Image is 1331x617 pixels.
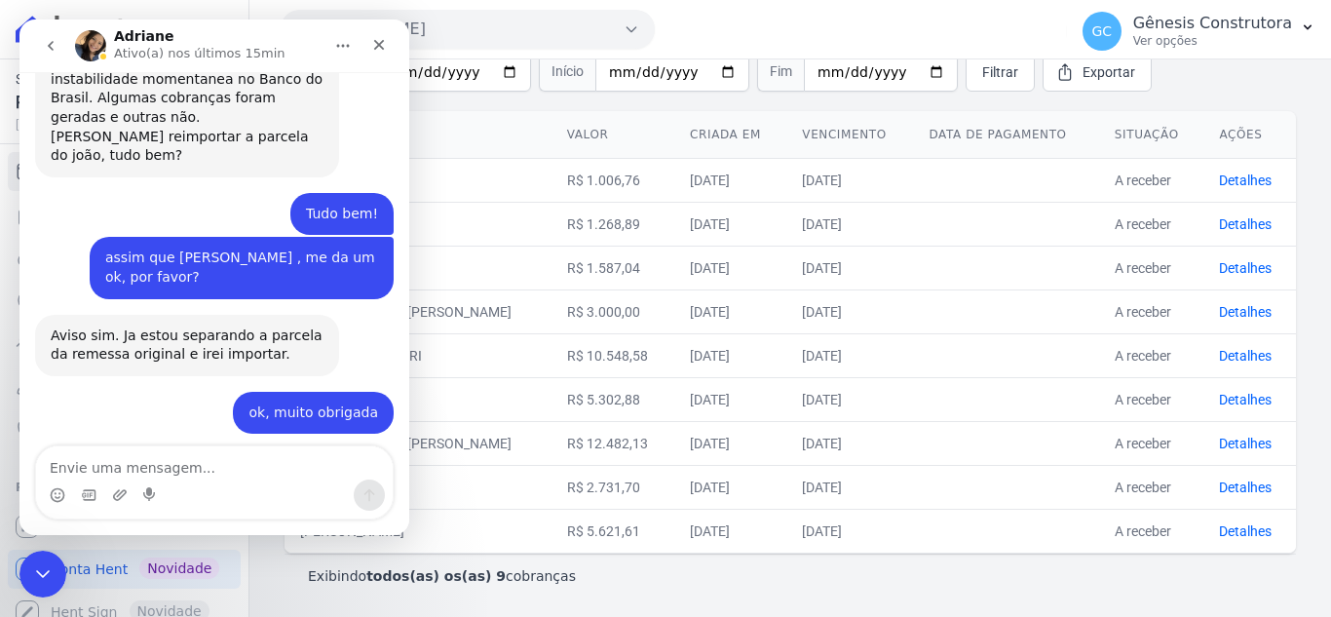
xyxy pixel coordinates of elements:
div: Gênesis diz… [16,174,374,218]
button: Selecionador de GIF [61,468,77,483]
a: Troca de Arquivos [8,324,241,363]
th: Ações [1203,111,1296,159]
td: [PERSON_NAME] [285,202,551,246]
td: R$ 5.302,88 [551,377,674,421]
div: assim que [PERSON_NAME] , me da um ok, por favor? [70,217,374,279]
td: A receber [1099,202,1204,246]
a: Detalhes [1219,523,1272,539]
td: [DATE] [674,421,786,465]
td: [DATE] [786,289,913,333]
td: [DATE] [674,289,786,333]
td: [PERSON_NAME] [285,377,551,421]
div: ok, muito obrigada [213,372,374,415]
td: [PERSON_NAME] [285,246,551,289]
td: [PERSON_NAME] [PERSON_NAME] [285,289,551,333]
th: Cliente [285,111,551,159]
a: Extrato [8,195,241,234]
span: Fim [757,53,804,92]
div: Gênesis diz… [16,217,374,294]
td: R$ 12.482,13 [551,421,674,465]
td: [DATE] [674,509,786,553]
a: Detalhes [1219,216,1272,232]
td: R$ 1.006,76 [551,158,674,202]
td: R$ 5.621,61 [551,509,674,553]
td: A receber [1099,289,1204,333]
span: R$ 0,00 [16,90,209,116]
iframe: Intercom live chat [19,19,409,535]
a: Detalhes [1219,260,1272,276]
td: A receber [1099,333,1204,377]
button: GC Gênesis Construtora Ver opções [1067,4,1331,58]
th: Situação [1099,111,1204,159]
td: R$ 2.731,70 [551,465,674,509]
span: Filtrar [982,62,1018,82]
td: [PERSON_NAME] [285,465,551,509]
td: [DATE] [786,246,913,289]
th: Criada em [674,111,786,159]
iframe: Intercom live chat [19,551,66,598]
a: Detalhes [1219,304,1272,320]
a: Detalhes [1219,173,1272,188]
a: Detalhes [1219,480,1272,495]
th: Data de pagamento [913,111,1098,159]
div: Retornei a pouco do almoço e estava me atualizando. Houve uma instabilidade momentanea no Banco d... [31,13,304,108]
td: A receber [1099,465,1204,509]
td: [DATE] [786,333,913,377]
a: Filtrar [966,53,1035,92]
a: Nova transferência [8,238,241,277]
td: [DATE] [674,158,786,202]
div: Plataformas [16,476,233,499]
div: Fechar [342,8,377,43]
td: [DATE] [786,465,913,509]
span: [DATE] 14:13 [16,116,209,134]
a: Pagamentos [8,281,241,320]
div: Tudo bem! [286,185,359,205]
td: A receber [1099,377,1204,421]
p: Ver opções [1133,33,1292,49]
a: Detalhes [1219,436,1272,451]
td: [DATE] [786,377,913,421]
div: assim que [PERSON_NAME] , me da um ok, por favor? [86,229,359,267]
span: Novidade [139,558,219,579]
td: R$ 1.268,89 [551,202,674,246]
a: Detalhes [1219,392,1272,407]
th: Vencimento [786,111,913,159]
a: Exportar [1043,53,1152,92]
button: Selecionador de Emoji [30,468,46,483]
a: Negativação [8,409,241,448]
div: Aviso sim. Ja estou separando a parcela da remessa original e irei importar. [31,307,304,345]
td: [DATE] [786,158,913,202]
td: [DATE] [786,202,913,246]
td: [PERSON_NAME] [285,509,551,553]
td: A receber [1099,158,1204,202]
div: Tudo bem! [271,174,374,216]
p: Ativo(a) nos últimos 15min [95,24,266,44]
td: [DATE] [674,333,786,377]
th: Valor [551,111,674,159]
a: Detalhes [1219,348,1272,364]
button: Start recording [124,468,139,483]
button: Início [305,8,342,45]
td: R$ 10.548,58 [551,333,674,377]
td: [DATE] [786,421,913,465]
td: [PERSON_NAME] [PERSON_NAME] [285,421,551,465]
textarea: Envie uma mensagem... [17,427,373,460]
div: Aviso sim. Ja estou separando a parcela da remessa original e irei importar. [16,295,320,357]
button: [PERSON_NAME] [281,10,655,49]
td: [DATE] [674,465,786,509]
td: [DATE] [674,377,786,421]
a: Conta Hent Novidade [8,550,241,589]
td: [DATE] [674,202,786,246]
a: Clientes [8,366,241,405]
td: A receber [1099,509,1204,553]
div: Gênesis diz… [16,372,374,431]
td: [DATE] [786,509,913,553]
span: Conta Hent [51,559,128,579]
p: Gênesis Construtora [1133,14,1292,33]
td: [DATE] [674,246,786,289]
div: [PERSON_NAME] reimportar a parcela do joão, tudo bem? [31,108,304,146]
span: Exportar [1083,62,1135,82]
b: todos(as) os(as) 9 [366,568,506,584]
